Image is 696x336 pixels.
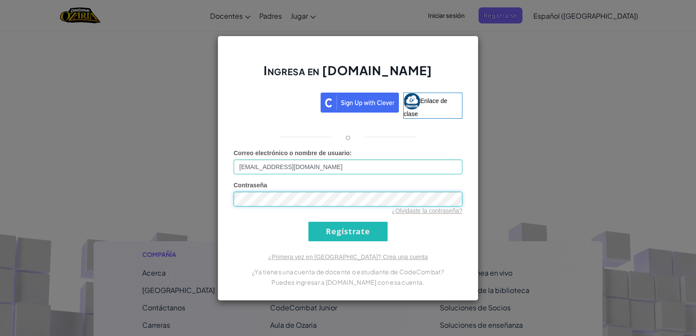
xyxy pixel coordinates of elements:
[234,182,267,189] font: Contraseña
[268,253,428,260] a: ¿Primera vez en [GEOGRAPHIC_DATA]? Crea una cuenta
[252,268,444,276] font: ¿Ya tienes una cuenta de docente o estudiante de CodeCombat?
[350,150,352,156] font: :
[264,63,432,78] font: Ingresa en [DOMAIN_NAME]
[391,207,462,214] a: ¿Olvidaste la contraseña?
[271,278,424,286] font: Puedes ingresar a [DOMAIN_NAME] con esa cuenta.
[234,150,350,156] font: Correo electrónico o nombre de usuario
[308,222,388,241] input: Regístrate
[404,97,447,117] font: Enlace de clase
[345,132,351,142] font: o
[404,93,420,110] img: classlink-logo-small.png
[321,93,399,113] img: clever_sso_button@2x.png
[229,92,321,111] iframe: Botón de acceso con Google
